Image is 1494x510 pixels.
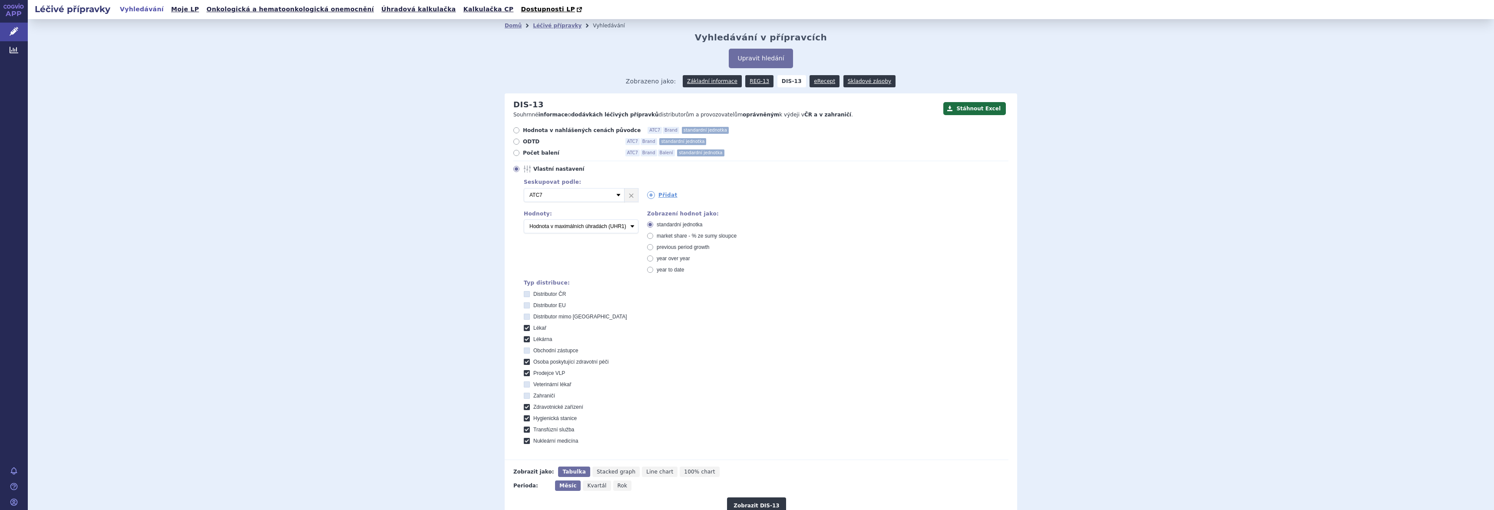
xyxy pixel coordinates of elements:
div: Perioda: [513,480,551,491]
span: Nukleární medicína [533,438,578,444]
span: Obchodní zástupce [533,348,578,354]
strong: informace [539,112,568,118]
span: standardní jednotka [682,127,729,134]
span: Stacked graph [597,469,635,475]
span: Vlastní nastavení [533,166,629,172]
span: Line chart [646,469,673,475]
span: Tabulka [562,469,585,475]
span: Distributor EU [533,302,566,308]
span: Transfúzní služba [533,427,574,433]
a: Úhradová kalkulačka [379,3,459,15]
a: Moje LP [169,3,202,15]
div: 1 [515,188,1008,202]
span: ATC7 [648,127,662,134]
span: standardní jednotka [657,222,702,228]
span: Zobrazeno jako: [626,75,676,87]
a: Skladové zásoby [843,75,896,87]
button: Upravit hledání [729,49,793,68]
span: Měsíc [559,483,576,489]
h2: DIS-13 [513,100,544,109]
span: year to date [657,267,684,273]
span: Hygienická stanice [533,415,577,421]
span: Zdravotnické zařízení [533,404,583,410]
span: Veterinární lékař [533,381,571,387]
span: Brand [663,127,679,134]
a: Onkologická a hematoonkologická onemocnění [204,3,377,15]
span: standardní jednotka [659,138,706,145]
span: Lékař [533,325,546,331]
span: Distributor mimo [GEOGRAPHIC_DATA] [533,314,627,320]
span: standardní jednotka [677,149,724,156]
a: Základní informace [683,75,742,87]
button: Stáhnout Excel [943,102,1006,115]
div: Hodnoty: [524,211,638,217]
span: Prodejce VLP [533,370,565,376]
a: Dostupnosti LP [518,3,586,16]
div: Typ distribuce: [524,280,1008,286]
span: Rok [618,483,628,489]
a: Vyhledávání [117,3,166,15]
span: ATC7 [625,149,640,156]
span: Distributor ČR [533,291,566,297]
span: market share - % ze sumy sloupce [657,233,737,239]
strong: dodávkách léčivých přípravků [571,112,659,118]
span: previous period growth [657,244,709,250]
strong: ČR a v zahraničí [804,112,851,118]
h2: Léčivé přípravky [28,3,117,15]
span: Kvartál [587,483,606,489]
a: Domů [505,23,522,29]
span: ODTD [523,138,618,145]
a: Kalkulačka CP [461,3,516,15]
span: Hodnota v nahlášených cenách původce [523,127,641,134]
a: eRecept [810,75,840,87]
strong: DIS-13 [777,75,806,87]
span: Lékárna [533,336,552,342]
span: Dostupnosti LP [521,6,575,13]
strong: oprávněným [743,112,779,118]
span: Balení [658,149,675,156]
span: 100% chart [684,469,715,475]
span: ATC7 [625,138,640,145]
p: Souhrnné o distributorům a provozovatelům k výdeji v . [513,111,939,119]
span: year over year [657,255,690,262]
a: Přidat [647,191,678,199]
span: Brand [641,149,657,156]
a: × [625,189,638,202]
span: Zahraničí [533,393,555,399]
span: Brand [641,138,657,145]
a: Léčivé přípravky [533,23,582,29]
span: Osoba poskytující zdravotní péči [533,359,608,365]
li: Vyhledávání [593,19,636,32]
div: Seskupovat podle: [515,179,1008,185]
div: Zobrazit jako: [513,467,554,477]
h2: Vyhledávání v přípravcích [695,32,827,43]
div: Zobrazení hodnot jako: [647,211,762,217]
a: REG-13 [745,75,773,87]
span: Počet balení [523,149,618,156]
